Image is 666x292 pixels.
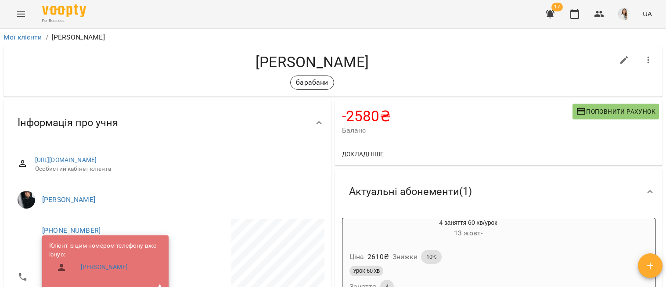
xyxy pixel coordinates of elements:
[4,100,331,145] div: Інформація про учня
[421,253,442,261] span: 10%
[342,125,572,136] span: Баланс
[4,33,42,41] a: Мої клієнти
[42,195,95,204] a: [PERSON_NAME]
[380,283,394,291] span: 4
[349,185,472,198] span: Актуальні абонементи ( 1 )
[81,263,128,272] a: [PERSON_NAME]
[349,251,364,263] h6: Ціна
[49,242,162,280] ul: Клієнт із цим номером телефону вже існує:
[338,146,388,162] button: Докладніше
[551,3,563,11] span: 17
[52,32,105,43] p: [PERSON_NAME]
[35,156,97,163] a: [URL][DOMAIN_NAME]
[46,32,48,43] li: /
[42,226,101,234] a: [PHONE_NUMBER]
[576,106,655,117] span: Поповнити рахунок
[35,165,317,173] span: Особистий кабінет клієнта
[42,18,86,24] span: For Business
[572,104,659,119] button: Поповнити рахунок
[349,267,383,275] span: Урок 60 хв
[342,107,572,125] h4: -2580 ₴
[290,76,334,90] div: барабани
[4,32,662,43] nav: breadcrumb
[385,218,552,239] div: 4 заняття 60 хв/урок
[296,77,328,88] p: барабани
[18,191,35,209] img: Вячеслав
[342,218,385,239] div: 4 заняття 60 хв/урок
[454,229,482,237] span: 13 жовт -
[639,6,655,22] button: UA
[11,4,32,25] button: Menu
[643,9,652,18] span: UA
[18,116,118,130] span: Інформація про учня
[335,169,663,214] div: Актуальні абонементи(1)
[11,53,614,71] h4: [PERSON_NAME]
[42,4,86,17] img: Voopty Logo
[367,252,389,262] p: 2610 ₴
[342,149,384,159] span: Докладніше
[618,8,630,20] img: abcb920824ed1c0b1cb573ad24907a7f.png
[392,251,418,263] h6: Знижки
